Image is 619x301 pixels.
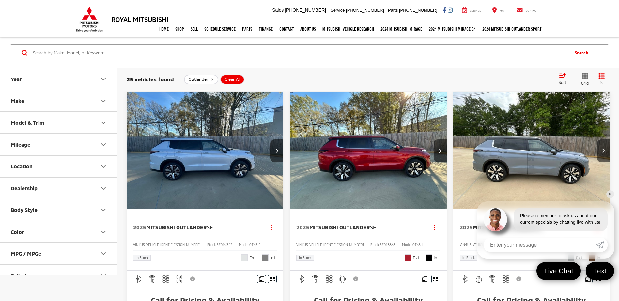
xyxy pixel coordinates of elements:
[100,97,107,105] div: Make
[126,92,284,209] div: 2025 Mitsubishi Outlander SE 0
[100,184,107,192] div: Dealership
[11,229,24,235] div: Color
[309,224,370,230] span: Mitsubishi Outlander
[466,243,527,247] span: [US_VEHICLE_IDENTIFICATION_NUMBER]
[413,255,421,261] span: Ext.
[488,275,496,283] img: Remote Start
[484,208,507,231] img: Agent profile photo
[139,243,201,247] span: [US_VEHICLE_IDENTIFICATION_NUMBER]
[220,75,244,84] button: Clear All
[434,255,440,261] span: Int.
[370,224,376,230] span: SE
[346,8,384,13] span: [PHONE_NUMBER]
[100,206,107,214] div: Body Style
[412,243,423,247] span: OT45-I
[111,16,168,23] h3: Royal Mitsubishi
[126,92,284,209] a: 2025 Mitsubishi Outlander SE2025 Mitsubishi Outlander SE2025 Mitsubishi Outlander SE2025 Mitsubis...
[422,276,427,282] img: Comments
[325,275,333,283] img: 3rd Row Seating
[434,225,435,230] span: dropdown dots
[0,243,118,264] button: MPG / MPGeMPG / MPGe
[162,275,170,283] img: 3rd Row Seating
[207,243,217,247] span: Stock:
[473,224,534,230] span: Mitsubishi Outlander
[574,73,594,86] button: Grid View
[298,275,306,283] img: Bluetooth®
[460,224,473,230] span: 2025
[184,75,218,84] button: remove Outlander
[201,21,239,37] a: Schedule Service: Opens in a new tab
[255,21,276,37] a: Finance
[536,262,581,280] a: Live Chat
[100,163,107,170] div: Location
[296,243,302,247] span: VIN:
[461,275,469,283] img: Bluetooth®
[11,207,38,213] div: Body Style
[434,139,447,162] button: Next image
[299,256,311,259] span: In Stock
[225,77,240,82] span: Clear All
[402,243,412,247] span: Model:
[514,272,525,286] button: View Disclaimer
[457,7,486,14] a: Service
[338,275,347,283] img: Android Auto
[100,141,107,149] div: Mileage
[239,243,249,247] span: Model:
[0,112,118,133] button: Model & TrimModel & Trim
[100,75,107,83] div: Year
[127,76,174,82] span: 25 vehicles found
[262,254,269,261] span: Light Gray
[126,92,284,210] img: 2025 Mitsubishi Outlander SE
[187,272,198,286] button: View Disclaimer
[443,7,446,13] a: Facebook: Click to visit our Facebook page
[289,92,447,209] a: 2025 Mitsubishi Outlander SE2025 Mitsubishi Outlander SE2025 Mitsubishi Outlander SE2025 Mitsubis...
[351,272,362,286] button: View Disclaimer
[217,243,232,247] span: SZ019342
[331,8,345,13] span: Service
[156,21,172,37] a: Home
[448,7,453,13] a: Instagram: Click to visit our Instagram page
[426,254,432,261] span: Black
[296,224,309,230] span: 2025
[268,275,277,283] button: Window Sticker
[241,254,248,261] span: White Diamond
[11,163,33,169] div: Location
[429,222,440,233] button: Actions
[431,275,440,283] button: Window Sticker
[289,92,447,210] img: 2025 Mitsubishi Outlander SE
[597,139,610,162] button: Next image
[581,80,589,86] span: Grid
[380,243,395,247] span: SZ018865
[0,134,118,155] button: MileageMileage
[370,243,380,247] span: Stock:
[100,228,107,236] div: Color
[239,21,255,37] a: Parts: Opens in a new tab
[32,45,568,61] form: Search by Make, Model, or Keyword
[259,276,264,282] img: Comments
[148,275,156,283] img: Remote Start
[175,275,183,283] img: 4WD/AWD
[146,224,207,230] span: Mitsubishi Outlander
[100,250,107,258] div: MPG / MPGe
[525,9,538,12] span: Contact
[297,21,319,37] a: About Us
[289,92,447,209] div: 2025 Mitsubishi Outlander SE 0
[270,255,277,261] span: Int.
[541,266,577,275] span: Live Chat
[11,120,44,126] div: Model & Trim
[134,275,143,283] img: Bluetooth®
[514,208,608,231] div: Please remember to ask us about our current specials by chatting live with us!
[0,90,118,111] button: MakeMake
[460,243,466,247] span: VIN:
[421,275,429,283] button: Comments
[276,21,297,37] a: Contact
[0,221,118,242] button: ColorColor
[433,276,438,281] i: Window Sticker
[590,266,610,275] span: Text
[249,243,260,247] span: OT45-J
[272,7,284,13] span: Sales
[270,276,275,281] i: Window Sticker
[11,76,22,82] div: Year
[512,7,543,14] a: Contact
[399,8,437,13] span: [PHONE_NUMBER]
